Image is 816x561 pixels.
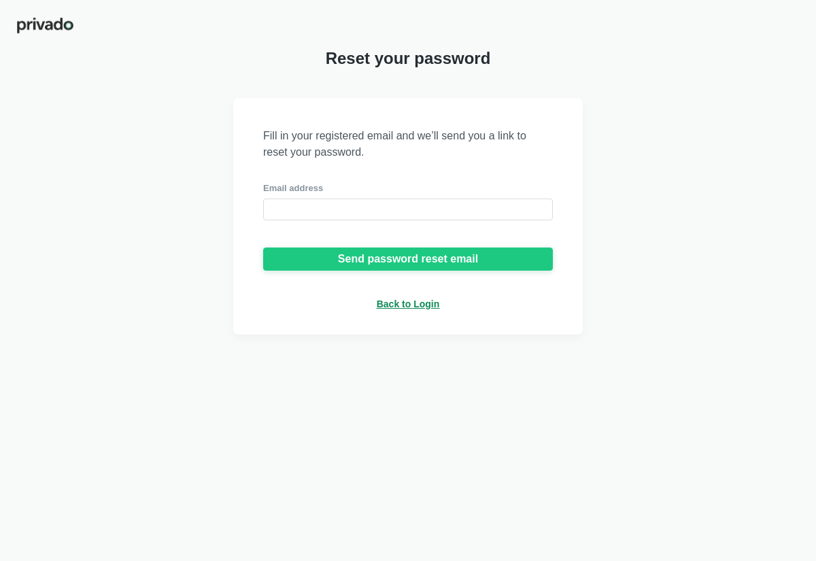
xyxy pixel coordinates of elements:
span: Fill in your registered email and we’ll send you a link to reset your password. [263,128,553,160]
span: Reset your password [326,49,491,68]
button: Send password reset email [263,248,553,271]
img: privado-logo [16,16,74,35]
a: Back to Login [377,298,440,310]
div: Send password reset email [338,253,478,265]
div: Email address [263,182,553,194]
